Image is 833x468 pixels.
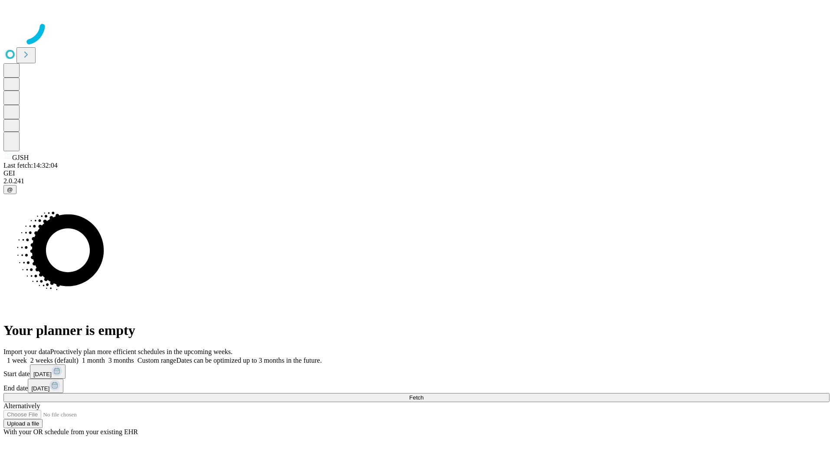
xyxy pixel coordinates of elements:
[30,364,66,379] button: [DATE]
[31,385,49,392] span: [DATE]
[7,186,13,193] span: @
[12,154,29,161] span: GJSH
[3,322,830,338] h1: Your planner is empty
[30,357,79,364] span: 2 weeks (default)
[50,348,233,355] span: Proactively plan more efficient schedules in the upcoming weeks.
[176,357,321,364] span: Dates can be optimized up to 3 months in the future.
[7,357,27,364] span: 1 week
[33,371,52,377] span: [DATE]
[82,357,105,364] span: 1 month
[28,379,63,393] button: [DATE]
[3,428,138,435] span: With your OR schedule from your existing EHR
[3,379,830,393] div: End date
[3,402,40,409] span: Alternatively
[3,393,830,402] button: Fetch
[3,185,16,194] button: @
[409,394,423,401] span: Fetch
[3,177,830,185] div: 2.0.241
[3,162,58,169] span: Last fetch: 14:32:04
[138,357,176,364] span: Custom range
[3,169,830,177] div: GEI
[3,364,830,379] div: Start date
[108,357,134,364] span: 3 months
[3,419,43,428] button: Upload a file
[3,348,50,355] span: Import your data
